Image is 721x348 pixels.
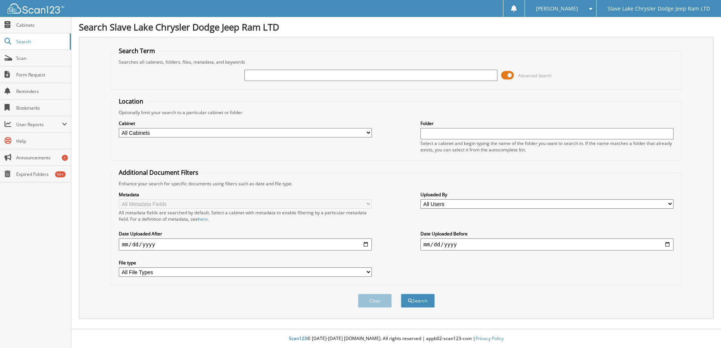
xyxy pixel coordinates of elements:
[16,55,67,61] span: Scan
[119,191,372,198] label: Metadata
[358,294,392,308] button: Clear
[16,88,67,95] span: Reminders
[62,155,68,161] div: 1
[16,154,67,161] span: Announcements
[16,171,67,177] span: Expired Folders
[16,22,67,28] span: Cabinets
[119,238,372,250] input: start
[119,209,372,222] div: All metadata fields are searched by default. Select a cabinet with metadata to enable filtering b...
[115,168,202,177] legend: Additional Document Filters
[115,97,147,105] legend: Location
[119,259,372,266] label: File type
[401,294,435,308] button: Search
[518,73,552,78] span: Advanced Search
[420,120,673,127] label: Folder
[115,109,677,116] div: Optionally limit your search to a particular cabinet or folder
[119,120,372,127] label: Cabinet
[55,171,66,177] div: 99+
[119,230,372,237] label: Date Uploaded After
[420,140,673,153] div: Select a cabinet and begin typing the name of the folder you want to search in. If the name match...
[420,191,673,198] label: Uploaded By
[420,238,673,250] input: end
[476,335,504,342] a: Privacy Policy
[115,180,677,187] div: Enhance your search for specific documents using filters such as date and file type.
[536,6,578,11] span: [PERSON_NAME]
[289,335,307,342] span: Scan123
[16,38,66,45] span: Search
[16,105,67,111] span: Bookmarks
[79,21,713,33] h1: Search Slave Lake Chrysler Dodge Jeep Ram LTD
[16,72,67,78] span: Form Request
[420,230,673,237] label: Date Uploaded Before
[16,138,67,144] span: Help
[607,6,710,11] span: Slave Lake Chrysler Dodge Jeep Ram LTD
[8,3,64,14] img: scan123-logo-white.svg
[115,47,159,55] legend: Search Term
[16,121,62,128] span: User Reports
[115,59,677,65] div: Searches all cabinets, folders, files, metadata, and keywords
[198,216,208,222] a: here
[71,330,721,348] div: © [DATE]-[DATE] [DOMAIN_NAME]. All rights reserved | appb02-scan123-com |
